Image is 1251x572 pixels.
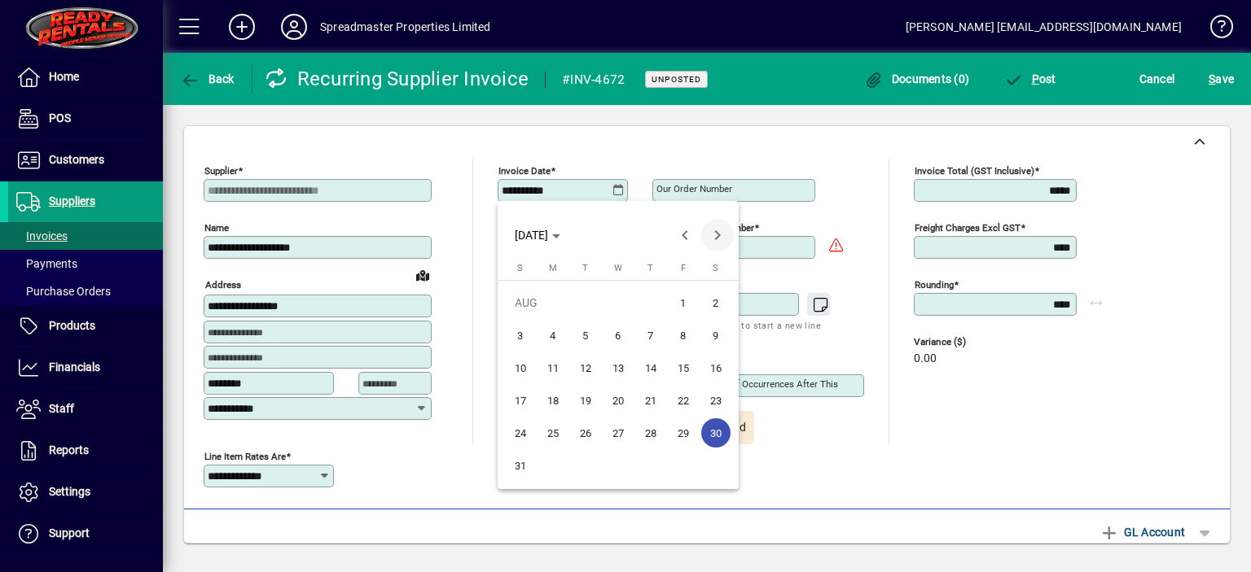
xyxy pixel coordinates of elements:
span: 4 [538,321,568,350]
span: T [582,263,588,273]
button: Previous month [669,219,701,251]
button: Wed Aug 20 2025 [602,384,634,417]
button: Fri Aug 08 2025 [667,319,700,351]
button: Fri Aug 22 2025 [667,384,700,417]
button: Sat Aug 16 2025 [700,351,732,384]
button: Sat Aug 23 2025 [700,384,732,417]
span: 1 [669,288,698,317]
button: Sun Aug 24 2025 [504,417,537,449]
span: 6 [604,321,633,350]
button: Wed Aug 13 2025 [602,351,634,384]
button: Tue Aug 12 2025 [569,351,602,384]
span: 13 [604,353,633,382]
span: 16 [701,353,731,382]
button: Sun Aug 17 2025 [504,384,537,417]
span: F [681,263,686,273]
button: Mon Aug 18 2025 [537,384,569,417]
button: Mon Aug 04 2025 [537,319,569,351]
button: Choose month and year [508,221,567,250]
span: 23 [701,386,731,415]
button: Sun Aug 31 2025 [504,449,537,482]
span: 31 [506,451,535,480]
button: Sat Aug 09 2025 [700,319,732,351]
button: Wed Aug 06 2025 [602,319,634,351]
span: S [713,263,718,273]
span: 20 [604,386,633,415]
span: 19 [571,386,600,415]
span: [DATE] [515,229,548,242]
button: Wed Aug 27 2025 [602,417,634,449]
button: Tue Aug 05 2025 [569,319,602,351]
span: 26 [571,418,600,448]
span: 29 [669,418,698,448]
span: 27 [604,418,633,448]
button: Tue Aug 26 2025 [569,417,602,449]
span: 12 [571,353,600,382]
span: 10 [506,353,535,382]
span: T [647,263,653,273]
button: Fri Aug 15 2025 [667,351,700,384]
span: 9 [701,321,731,350]
td: AUG [504,286,667,319]
button: Fri Aug 29 2025 [667,417,700,449]
span: S [517,263,523,273]
button: Mon Aug 11 2025 [537,351,569,384]
button: Thu Aug 28 2025 [634,417,667,449]
button: Sun Aug 03 2025 [504,319,537,351]
span: 5 [571,321,600,350]
span: 24 [506,418,535,448]
button: Sat Aug 02 2025 [700,286,732,319]
button: Thu Aug 14 2025 [634,351,667,384]
span: 25 [538,418,568,448]
button: Thu Aug 07 2025 [634,319,667,351]
span: 30 [701,418,731,448]
span: 21 [636,386,665,415]
button: Thu Aug 21 2025 [634,384,667,417]
button: Next month [701,219,734,251]
span: 8 [669,321,698,350]
span: 22 [669,386,698,415]
span: 14 [636,353,665,382]
span: 2 [701,288,731,317]
span: 18 [538,386,568,415]
span: 28 [636,418,665,448]
span: 17 [506,386,535,415]
button: Fri Aug 01 2025 [667,286,700,319]
span: 11 [538,353,568,382]
button: Sat Aug 30 2025 [700,417,732,449]
span: 15 [669,353,698,382]
span: W [614,263,622,273]
span: M [549,263,557,273]
span: 3 [506,321,535,350]
button: Mon Aug 25 2025 [537,417,569,449]
span: 7 [636,321,665,350]
button: Tue Aug 19 2025 [569,384,602,417]
button: Sun Aug 10 2025 [504,351,537,384]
